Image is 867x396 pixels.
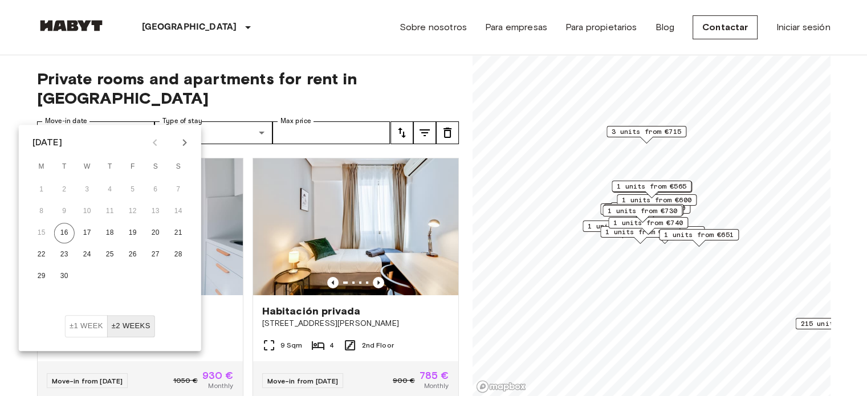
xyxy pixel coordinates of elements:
[612,181,692,199] div: Map marker
[168,223,189,243] button: 21
[612,181,691,198] div: Map marker
[100,244,120,265] button: 25
[77,223,97,243] button: 17
[327,277,339,288] button: Previous image
[100,156,120,178] span: Thursday
[175,133,194,152] button: Next month
[659,229,739,247] div: Map marker
[52,377,123,385] span: Move-in from [DATE]
[693,15,758,39] a: Contactar
[373,277,384,288] button: Previous image
[776,21,830,34] a: Iniciar sesión
[424,381,449,391] span: Monthly
[65,315,155,337] div: Move In Flexibility
[208,381,233,391] span: Monthly
[605,227,675,237] span: 1 units from €630
[142,21,237,34] p: [GEOGRAPHIC_DATA]
[609,205,678,215] span: 1 units from €515
[607,126,686,144] div: Map marker
[145,156,166,178] span: Saturday
[54,156,75,178] span: Tuesday
[393,375,415,386] span: 900 €
[202,370,234,381] span: 930 €
[413,121,436,144] button: tune
[123,223,143,243] button: 19
[162,116,202,126] label: Type of stay
[145,223,166,243] button: 20
[77,244,97,265] button: 24
[600,226,680,244] div: Map marker
[168,244,189,265] button: 28
[54,244,75,265] button: 23
[267,377,339,385] span: Move-in from [DATE]
[664,230,734,240] span: 1 units from €651
[603,205,682,223] div: Map marker
[600,203,680,221] div: Map marker
[612,126,681,137] span: 3 units from €715
[622,195,691,205] span: 1 units from €600
[65,315,108,337] button: ±1 week
[617,194,697,212] div: Map marker
[123,244,143,265] button: 26
[329,340,334,350] span: 4
[608,206,677,216] span: 1 units from €730
[390,121,413,144] button: tune
[32,136,62,149] div: [DATE]
[45,116,87,126] label: Move-in date
[604,204,683,222] div: Map marker
[31,244,52,265] button: 22
[31,156,52,178] span: Monday
[588,221,657,231] span: 1 units from €750
[37,69,459,108] span: Private rooms and apartments for rent in [GEOGRAPHIC_DATA]
[476,380,526,393] a: Mapbox logo
[253,158,458,295] img: Marketing picture of unit ES-15-018-001-03H
[655,21,674,34] a: Blog
[583,221,662,238] div: Map marker
[436,121,459,144] button: tune
[625,226,705,244] div: Map marker
[123,156,143,178] span: Friday
[613,218,683,228] span: 1 units from €740
[361,340,393,350] span: 2nd Floor
[420,370,449,381] span: 785 €
[262,304,361,318] span: Habitación privada
[610,202,690,220] div: Map marker
[145,244,166,265] button: 27
[173,375,198,386] span: 1050 €
[77,156,97,178] span: Wednesday
[107,315,155,337] button: ±2 weeks
[54,266,75,287] button: 30
[100,223,120,243] button: 18
[280,116,311,126] label: Max price
[168,156,189,178] span: Sunday
[400,21,467,34] a: Sobre nosotros
[262,318,449,329] span: [STREET_ADDRESS][PERSON_NAME]
[280,340,303,350] span: 9 Sqm
[616,203,685,213] span: 1 units from €700
[54,223,75,243] button: 16
[608,217,688,235] div: Map marker
[630,227,699,237] span: 1 units from €785
[31,266,52,287] button: 29
[617,181,686,191] span: 1 units from €565
[37,20,105,31] img: Habyt
[565,21,637,34] a: Para propietarios
[485,21,547,34] a: Para empresas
